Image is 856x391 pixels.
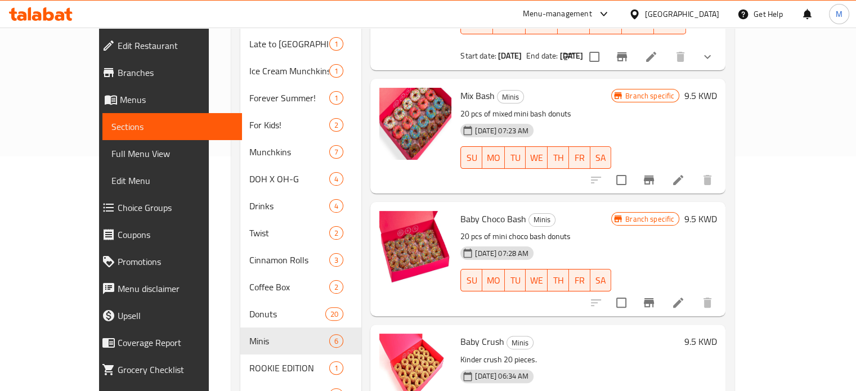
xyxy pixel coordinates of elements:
[621,214,679,224] span: Branch specific
[505,269,526,291] button: TU
[590,269,612,291] button: SA
[240,327,362,354] div: Minis6
[240,300,362,327] div: Donuts20
[529,213,555,226] span: Minis
[609,168,633,192] span: Select to update
[460,107,611,121] p: 20 pcs of mixed mini bash donuts
[118,255,233,268] span: Promotions
[497,90,524,104] div: Minis
[249,226,330,240] span: Twist
[684,88,716,104] h6: 9.5 KWD
[644,50,658,64] a: Edit menu item
[465,272,478,289] span: SU
[249,64,330,78] span: Ice Cream Munchkins
[595,272,607,289] span: SA
[330,201,343,212] span: 4
[645,8,719,20] div: [GEOGRAPHIC_DATA]
[330,336,343,347] span: 6
[102,113,242,140] a: Sections
[330,147,343,158] span: 7
[330,174,343,185] span: 4
[498,91,523,104] span: Minis
[111,147,233,160] span: Full Menu View
[118,39,233,52] span: Edit Restaurant
[552,272,564,289] span: TH
[465,150,478,166] span: SU
[460,333,504,350] span: Baby Crush
[249,172,330,186] div: DOH X OH-G
[93,86,242,113] a: Menus
[379,88,451,160] img: Mix Bash
[590,146,612,169] button: SA
[240,138,362,165] div: Munchkins7
[507,336,534,349] div: Minis
[658,15,682,32] span: SA
[329,226,343,240] div: items
[379,211,451,283] img: Baby Choco Bash
[249,91,330,105] div: Forever Summer!
[240,84,362,111] div: Forever Summer!1
[330,93,343,104] span: 1
[684,211,716,227] h6: 9.5 KWD
[482,269,505,291] button: MO
[460,146,482,169] button: SU
[460,210,526,227] span: Baby Choco Bash
[249,253,330,267] span: Cinnamon Rolls
[530,15,553,32] span: TU
[555,43,582,70] button: sort-choices
[326,309,343,320] span: 20
[93,32,242,59] a: Edit Restaurant
[240,192,362,219] div: Drinks4
[111,174,233,187] span: Edit Menu
[621,91,679,101] span: Branch specific
[118,201,233,214] span: Choice Groups
[118,309,233,322] span: Upsell
[329,199,343,213] div: items
[667,43,694,70] button: delete
[111,120,233,133] span: Sections
[102,167,242,194] a: Edit Menu
[249,307,325,321] span: Donuts
[694,167,721,194] button: delete
[249,37,330,51] div: Late to Dubai!
[329,334,343,348] div: items
[582,45,606,69] span: Select to update
[498,15,521,32] span: MO
[460,48,496,63] span: Start date:
[118,336,233,349] span: Coverage Report
[526,146,548,169] button: WE
[528,213,555,227] div: Minis
[93,221,242,248] a: Coupons
[552,150,564,166] span: TH
[701,50,714,64] svg: Show Choices
[118,282,233,295] span: Menu disclaimer
[507,336,533,349] span: Minis
[93,329,242,356] a: Coverage Report
[249,280,330,294] span: Coffee Box
[509,272,522,289] span: TU
[249,145,330,159] span: Munchkins
[240,165,362,192] div: DOH X OH-G4
[530,150,543,166] span: WE
[330,228,343,239] span: 2
[460,269,482,291] button: SU
[118,228,233,241] span: Coupons
[240,273,362,300] div: Coffee Box2
[694,289,721,316] button: delete
[329,145,343,159] div: items
[249,334,330,348] span: Minis
[249,118,330,132] span: For Kids!
[635,289,662,316] button: Branch-specific-item
[608,43,635,70] button: Branch-specific-item
[330,120,343,131] span: 2
[460,87,495,104] span: Mix Bash
[329,280,343,294] div: items
[240,354,362,381] div: ROOKIE EDITION1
